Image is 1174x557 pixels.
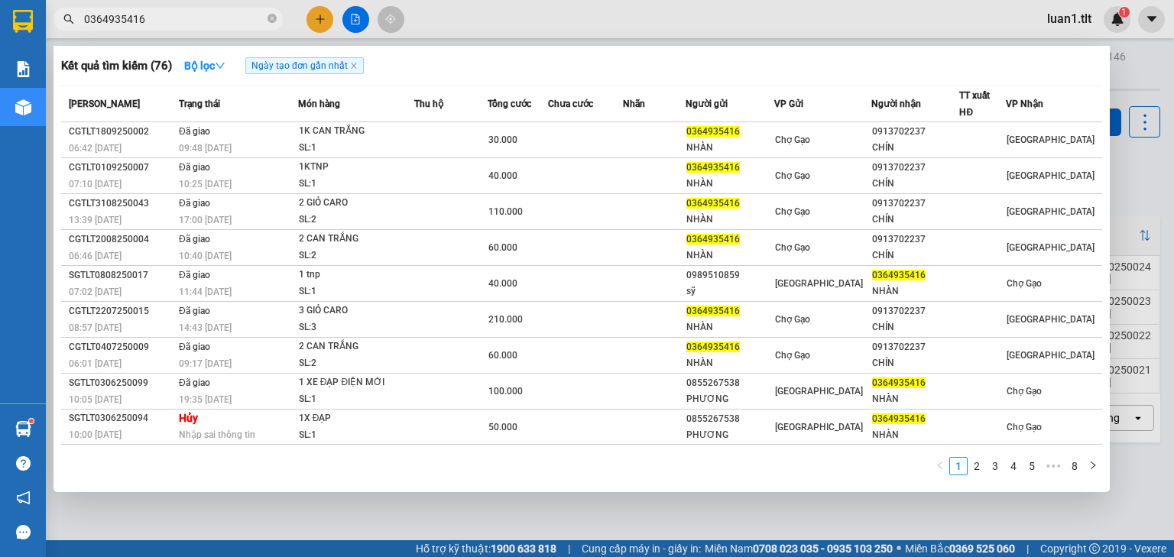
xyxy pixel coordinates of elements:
span: 30.000 [488,134,517,145]
a: 2 [968,458,985,474]
span: [PERSON_NAME] [69,99,140,109]
div: SL: 2 [299,212,413,228]
div: 1K CAN TRẮNG [299,123,413,140]
span: 09:48 [DATE] [179,143,232,154]
li: 8 [1065,457,1084,475]
li: Previous Page [931,457,949,475]
span: 40.000 [488,278,517,289]
span: Ngày tạo đơn gần nhất [245,57,364,74]
span: Chợ Gạo [775,242,810,253]
div: CGTLT2207250015 [69,303,174,319]
span: Đã giao [179,306,210,316]
span: [GEOGRAPHIC_DATA] [1007,350,1095,361]
div: 0855267538 [686,375,773,391]
span: 0364935416 [872,270,926,280]
div: 0855267538 [686,411,773,427]
a: 5 [1023,458,1040,474]
div: PHƯƠNG [686,427,773,443]
div: SGTLT0306250094 [69,410,174,426]
span: Chợ Gạo [775,314,810,325]
span: 40.000 [488,170,517,181]
div: CHÍN [872,355,959,371]
div: 0913702237 [872,446,959,462]
span: 10:05 [DATE] [69,394,122,405]
div: CGTLT0407250009 [69,339,174,355]
span: 110.000 [488,206,523,217]
img: logo-vxr [13,10,33,33]
span: [GEOGRAPHIC_DATA] [1007,242,1095,253]
div: 1KTNP [299,159,413,176]
span: Trạng thái [179,99,220,109]
span: [GEOGRAPHIC_DATA] [1007,134,1095,145]
span: 10:00 [DATE] [69,429,122,440]
div: SL: 2 [299,248,413,264]
span: 11:44 [DATE] [179,287,232,297]
div: CHÍN [872,319,959,335]
span: Chưa cước [548,99,593,109]
span: 06:46 [DATE] [69,251,122,261]
span: close-circle [268,14,277,23]
span: 19:35 [DATE] [179,394,232,405]
div: 3 GIỎ CARO [299,303,413,319]
div: NHÀN [872,427,959,443]
span: Đã giao [179,270,210,280]
li: 3 [986,457,1004,475]
div: NHÀN [686,319,773,335]
span: close [350,62,358,70]
span: Chợ Gạo [1007,278,1042,289]
div: CGTLT0109250007 [69,160,174,176]
button: left [931,457,949,475]
div: SL: 1 [299,283,413,300]
button: Bộ lọcdown [172,53,238,78]
span: 09:17 [DATE] [179,358,232,369]
span: Đã giao [179,198,210,209]
span: Chợ Gạo [775,170,810,181]
div: 2 CAN [299,446,413,463]
div: CHÍN [872,248,959,264]
span: 0364935416 [686,198,740,209]
div: NHÀN [686,248,773,264]
img: warehouse-icon [15,421,31,437]
div: NHÀN [872,283,959,300]
a: 8 [1066,458,1083,474]
span: 07:02 [DATE] [69,287,122,297]
sup: 1 [29,419,34,423]
div: 2 CAN TRẮNG [299,338,413,355]
div: NHÀN [872,391,959,407]
span: 0364935416 [686,306,740,316]
div: 0989510859 [686,267,773,283]
div: CGTLT1809250002 [69,124,174,140]
span: Chợ Gạo [775,206,810,217]
span: 0364935416 [686,342,740,352]
span: Tổng cước [488,99,531,109]
span: 0364935416 [872,377,926,388]
span: Nhãn [623,99,645,109]
span: search [63,14,74,24]
span: right [1088,461,1098,470]
span: 06:01 [DATE] [69,358,122,369]
div: CHÍN [872,212,959,228]
div: 0913702237 [872,160,959,176]
div: CHÍN [872,140,959,156]
span: [GEOGRAPHIC_DATA] [1007,206,1095,217]
div: CGTLT2905250002 [69,446,174,462]
div: 0913702237 [872,124,959,140]
span: message [16,525,31,539]
span: TT xuất HĐ [959,90,990,118]
span: down [215,60,225,71]
span: [GEOGRAPHIC_DATA] [775,386,863,397]
span: 50.000 [488,422,517,432]
strong: Bộ lọc [184,60,225,72]
span: 14:43 [DATE] [179,322,232,333]
span: Đã giao [179,377,210,388]
li: Next Page [1084,457,1102,475]
span: close-circle [268,12,277,27]
div: NHÀN [686,212,773,228]
li: 2 [968,457,986,475]
span: 17:00 [DATE] [179,215,232,225]
span: 210.000 [488,314,523,325]
div: 2 CAN TRẮNG [299,231,413,248]
span: 100.000 [488,386,523,397]
h3: Kết quả tìm kiếm ( 76 ) [61,58,172,74]
span: [GEOGRAPHIC_DATA] [775,278,863,289]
